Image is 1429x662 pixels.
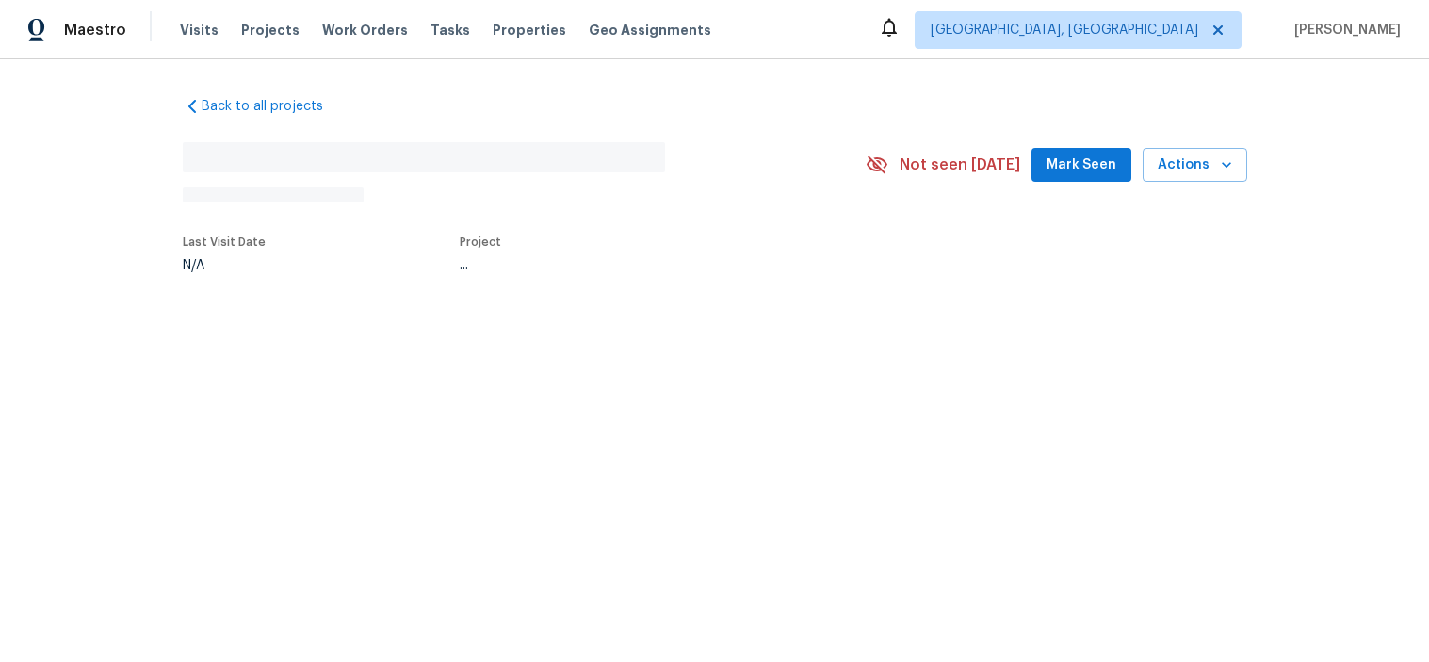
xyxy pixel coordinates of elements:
span: Projects [241,21,300,40]
span: Tasks [430,24,470,37]
span: Work Orders [322,21,408,40]
span: Actions [1158,153,1232,177]
span: Last Visit Date [183,236,266,248]
button: Actions [1143,148,1247,183]
span: Visits [180,21,219,40]
span: Project [460,236,501,248]
span: Not seen [DATE] [900,155,1020,174]
div: N/A [183,259,266,272]
span: Properties [493,21,566,40]
span: [GEOGRAPHIC_DATA], [GEOGRAPHIC_DATA] [931,21,1198,40]
a: Back to all projects [183,97,364,116]
span: Geo Assignments [589,21,711,40]
button: Mark Seen [1031,148,1131,183]
span: Maestro [64,21,126,40]
span: Mark Seen [1047,153,1116,177]
span: [PERSON_NAME] [1287,21,1401,40]
div: ... [460,259,821,272]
